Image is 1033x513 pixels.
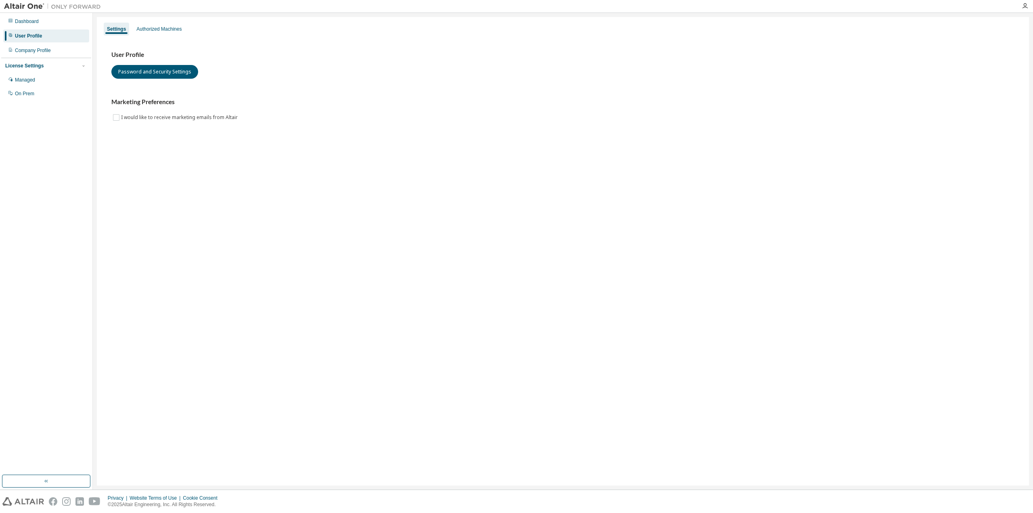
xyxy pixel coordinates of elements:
[4,2,105,10] img: Altair One
[136,26,182,32] div: Authorized Machines
[75,497,84,506] img: linkedin.svg
[130,495,183,501] div: Website Terms of Use
[15,47,51,54] div: Company Profile
[183,495,222,501] div: Cookie Consent
[15,77,35,83] div: Managed
[108,501,222,508] p: © 2025 Altair Engineering, Inc. All Rights Reserved.
[111,51,1014,59] h3: User Profile
[5,63,44,69] div: License Settings
[89,497,100,506] img: youtube.svg
[15,33,42,39] div: User Profile
[111,65,198,79] button: Password and Security Settings
[121,113,239,122] label: I would like to receive marketing emails from Altair
[49,497,57,506] img: facebook.svg
[108,495,130,501] div: Privacy
[2,497,44,506] img: altair_logo.svg
[107,26,126,32] div: Settings
[15,90,34,97] div: On Prem
[62,497,71,506] img: instagram.svg
[15,18,39,25] div: Dashboard
[111,98,1014,106] h3: Marketing Preferences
